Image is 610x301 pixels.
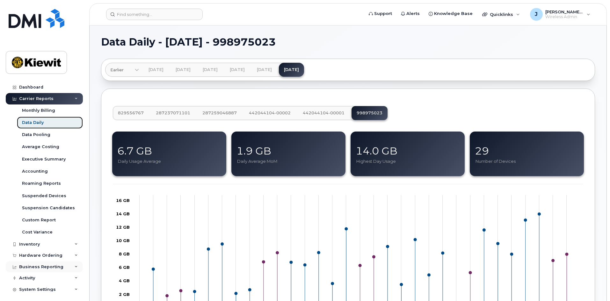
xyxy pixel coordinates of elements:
[279,63,304,77] a: [DATE]
[119,265,130,270] tspan: 6 GB
[198,63,223,77] a: [DATE]
[117,158,222,164] div: Daily Usage Average
[475,158,580,164] div: Number of Devices
[582,273,605,296] iframe: Messenger Launcher
[119,278,130,283] tspan: 4 GB
[116,238,130,243] tspan: 10 GB
[119,265,130,270] g: undefined GB
[119,251,130,256] tspan: 8 GB
[117,144,222,158] div: 6.7 GB
[119,278,130,283] g: undefined GB
[356,158,461,164] div: Highest Day Usage
[249,111,291,116] span: 442044104-00002
[101,37,276,47] span: Data Daily - [DATE] - 998975023
[110,67,124,73] span: Earlier
[202,111,237,116] span: 287259046887
[171,63,196,77] a: [DATE]
[356,144,461,158] div: 14.0 GB
[118,111,144,116] span: 829556767
[236,144,342,158] div: 1.9 GB
[303,111,345,116] span: 442044104-00001
[116,198,130,203] g: undefined GB
[116,198,130,203] tspan: 16 GB
[236,158,342,164] div: Daily Average MoM
[116,225,130,230] tspan: 12 GB
[116,238,130,243] g: undefined GB
[225,63,250,77] a: [DATE]
[143,63,169,77] a: [DATE]
[105,63,139,77] a: Earlier
[252,63,277,77] a: [DATE]
[475,144,580,158] div: 29
[116,211,130,216] g: undefined GB
[119,292,130,297] tspan: 2 GB
[119,251,130,256] g: undefined GB
[116,225,130,230] g: undefined GB
[156,111,190,116] span: 287237071101
[116,211,130,216] tspan: 14 GB
[119,292,130,297] g: undefined GB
